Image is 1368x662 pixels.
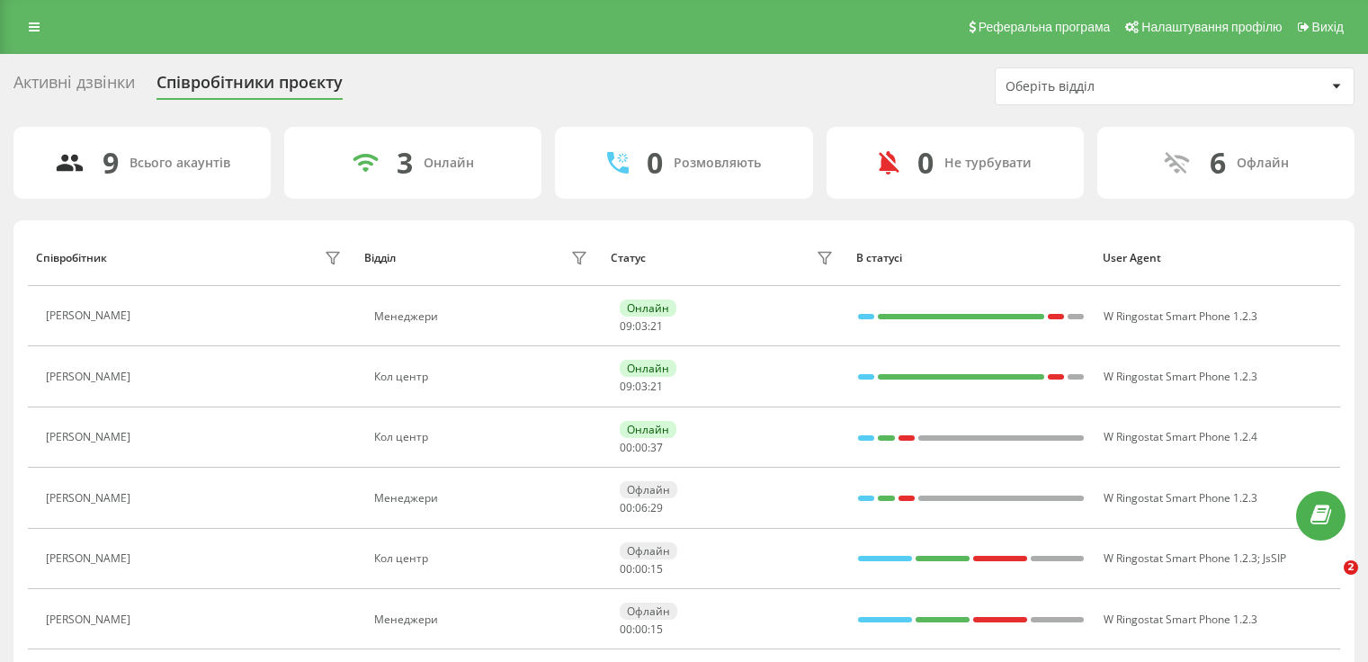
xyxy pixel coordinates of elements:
span: 21 [650,318,663,334]
div: [PERSON_NAME] [46,552,135,565]
div: Статус [611,252,646,264]
div: Онлайн [620,300,676,317]
div: Онлайн [424,156,474,171]
div: Менеджери [374,492,593,505]
div: 9 [103,146,119,180]
div: Розмовляють [674,156,761,171]
div: 0 [647,146,663,180]
span: 03 [635,379,648,394]
span: 00 [635,622,648,637]
div: Онлайн [620,360,676,377]
div: Не турбувати [944,156,1032,171]
div: 0 [917,146,934,180]
span: 00 [635,561,648,577]
div: : : [620,623,663,636]
div: 6 [1210,146,1226,180]
div: Онлайн [620,421,676,438]
span: 15 [650,561,663,577]
div: [PERSON_NAME] [46,309,135,322]
div: Співробітник [36,252,107,264]
div: [PERSON_NAME] [46,431,135,443]
div: [PERSON_NAME] [46,492,135,505]
span: W Ringostat Smart Phone 1.2.3 [1104,369,1257,384]
div: Кол центр [374,431,593,443]
span: 09 [620,318,632,334]
div: Всього акаунтів [130,156,230,171]
span: 00 [635,440,648,455]
span: 21 [650,379,663,394]
div: : : [620,502,663,514]
iframe: Intercom live chat [1307,560,1350,604]
div: Менеджери [374,310,593,323]
div: Офлайн [620,481,677,498]
span: 29 [650,500,663,515]
span: W Ringostat Smart Phone 1.2.3 [1104,550,1257,566]
span: W Ringostat Smart Phone 1.2.3 [1104,612,1257,627]
div: Офлайн [620,542,677,559]
div: : : [620,320,663,333]
div: Активні дзвінки [13,73,135,101]
div: [PERSON_NAME] [46,613,135,626]
span: 00 [620,561,632,577]
div: Оберіть відділ [1006,79,1220,94]
div: 3 [397,146,413,180]
span: W Ringostat Smart Phone 1.2.3 [1104,490,1257,505]
span: 06 [635,500,648,515]
div: Відділ [364,252,396,264]
span: 00 [620,622,632,637]
div: Офлайн [1237,156,1289,171]
div: User Agent [1103,252,1332,264]
div: Офлайн [620,603,677,620]
div: Співробітники проєкту [156,73,343,101]
span: 2 [1344,560,1358,575]
span: Налаштування профілю [1141,20,1282,34]
div: В статусі [856,252,1086,264]
div: Менеджери [374,613,593,626]
span: 00 [620,500,632,515]
span: Реферальна програма [979,20,1111,34]
span: JsSIP [1263,550,1286,566]
span: Вихід [1312,20,1344,34]
div: Кол центр [374,371,593,383]
div: : : [620,442,663,454]
span: 03 [635,318,648,334]
span: 09 [620,379,632,394]
div: Кол центр [374,552,593,565]
span: 00 [620,440,632,455]
div: : : [620,563,663,576]
span: W Ringostat Smart Phone 1.2.3 [1104,309,1257,324]
span: W Ringostat Smart Phone 1.2.4 [1104,429,1257,444]
div: [PERSON_NAME] [46,371,135,383]
div: : : [620,380,663,393]
span: 37 [650,440,663,455]
span: 15 [650,622,663,637]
